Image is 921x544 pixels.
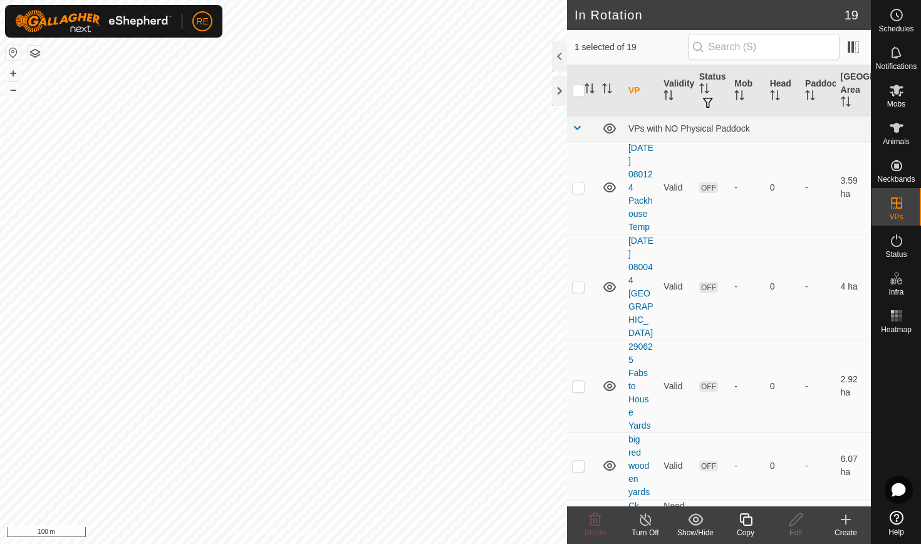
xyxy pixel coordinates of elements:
span: Infra [888,288,903,296]
td: 0 [765,340,800,432]
input: Search (S) [688,34,840,60]
td: 0 [765,234,800,340]
button: Map Layers [28,46,43,61]
td: 0 [765,432,800,499]
td: Valid [658,432,694,499]
a: Help [872,506,921,541]
td: Valid [658,141,694,234]
td: - [800,234,835,340]
span: Schedules [878,25,913,33]
td: 0 [765,141,800,234]
p-sorticon: Activate to sort [699,85,709,95]
td: Valid [658,340,694,432]
span: Neckbands [877,175,915,183]
td: 4 ha [836,234,871,340]
div: - [734,280,759,293]
button: + [6,66,21,81]
td: 3.59 ha [836,141,871,234]
th: Mob [729,65,764,117]
p-sorticon: Activate to sort [585,85,595,95]
p-sorticon: Activate to sort [805,92,815,102]
p-sorticon: Activate to sort [602,85,612,95]
span: Notifications [876,63,917,70]
th: VP [623,65,658,117]
th: [GEOGRAPHIC_DATA] Area [836,65,871,117]
td: - [800,141,835,234]
button: Reset Map [6,45,21,60]
a: Privacy Policy [234,528,281,539]
span: Status [885,251,907,258]
p-sorticon: Activate to sort [663,92,674,102]
div: - [734,380,759,393]
span: OFF [699,381,718,392]
span: Delete [585,528,606,537]
div: Show/Hide [670,527,721,538]
a: Contact Us [296,528,333,539]
span: OFF [699,461,718,471]
a: [DATE] 080124 Packhouse Temp [628,143,653,232]
div: Edit [771,527,821,538]
div: Copy [721,527,771,538]
h2: In Rotation [575,8,845,23]
th: Validity [658,65,694,117]
span: Mobs [887,100,905,108]
span: OFF [699,282,718,293]
div: - [734,181,759,194]
p-sorticon: Activate to sort [770,92,780,102]
td: - [800,432,835,499]
p-sorticon: Activate to sort [734,92,744,102]
span: 1 selected of 19 [575,41,688,54]
td: - [800,340,835,432]
div: Turn Off [620,527,670,538]
img: Gallagher Logo [15,10,172,33]
a: [DATE] 080044 [GEOGRAPHIC_DATA] [628,236,653,338]
span: 19 [845,6,858,24]
td: Valid [658,234,694,340]
a: 290625 Fabs to House Yards [628,342,653,431]
div: Create [821,527,871,538]
td: 6.07 ha [836,432,871,499]
th: Head [765,65,800,117]
td: 2.92 ha [836,340,871,432]
span: Animals [883,138,910,145]
a: big red wooden yards [628,434,650,497]
div: - [734,459,759,473]
span: Heatmap [881,326,912,333]
div: VPs with NO Physical Paddock [628,123,866,133]
span: OFF [699,182,718,193]
span: Help [888,528,904,536]
th: Paddock [800,65,835,117]
span: RE [196,15,208,28]
button: – [6,82,21,97]
p-sorticon: Activate to sort [841,98,851,108]
th: Status [694,65,729,117]
span: VPs [889,213,903,221]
